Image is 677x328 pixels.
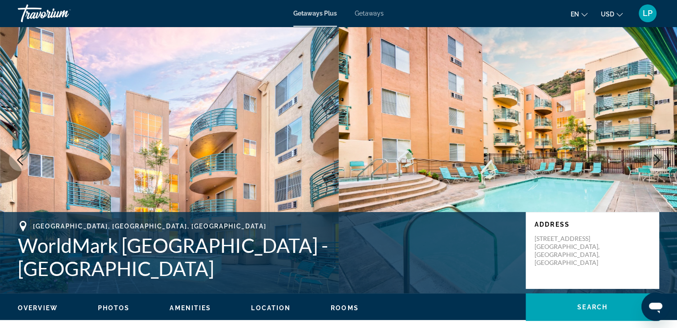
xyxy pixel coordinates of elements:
[535,235,606,267] p: [STREET_ADDRESS] [GEOGRAPHIC_DATA], [GEOGRAPHIC_DATA], [GEOGRAPHIC_DATA]
[18,304,58,312] button: Overview
[18,2,107,25] a: Travorium
[98,304,130,312] span: Photos
[571,11,579,18] span: en
[18,234,517,280] h1: WorldMark [GEOGRAPHIC_DATA] - [GEOGRAPHIC_DATA]
[535,221,650,228] p: Address
[170,304,211,312] span: Amenities
[18,304,58,312] span: Overview
[355,10,384,17] a: Getaways
[636,4,659,23] button: User Menu
[331,304,359,312] button: Rooms
[251,304,291,312] span: Location
[641,292,670,321] iframe: Button to launch messaging window
[9,149,31,171] button: Previous image
[251,304,291,312] button: Location
[98,304,130,312] button: Photos
[646,149,668,171] button: Next image
[643,9,653,18] span: LP
[170,304,211,312] button: Amenities
[571,8,588,20] button: Change language
[526,293,659,321] button: Search
[601,11,614,18] span: USD
[293,10,337,17] a: Getaways Plus
[33,223,266,230] span: [GEOGRAPHIC_DATA], [GEOGRAPHIC_DATA], [GEOGRAPHIC_DATA]
[331,304,359,312] span: Rooms
[601,8,623,20] button: Change currency
[577,304,608,311] span: Search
